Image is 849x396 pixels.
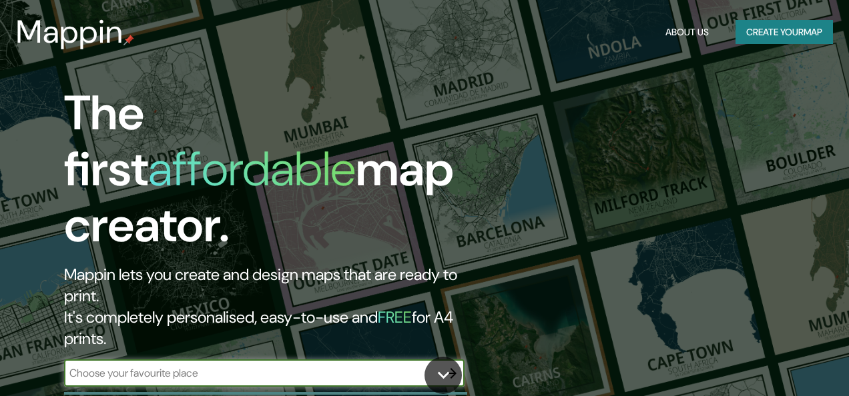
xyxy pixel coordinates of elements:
[123,35,134,45] img: mappin-pin
[64,85,489,264] h1: The first map creator.
[64,365,438,381] input: Choose your favourite place
[378,307,412,327] h5: FREE
[16,13,123,51] h3: Mappin
[148,138,356,200] h1: affordable
[736,20,833,45] button: Create yourmap
[660,20,714,45] button: About Us
[64,264,489,349] h2: Mappin lets you create and design maps that are ready to print. It's completely personalised, eas...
